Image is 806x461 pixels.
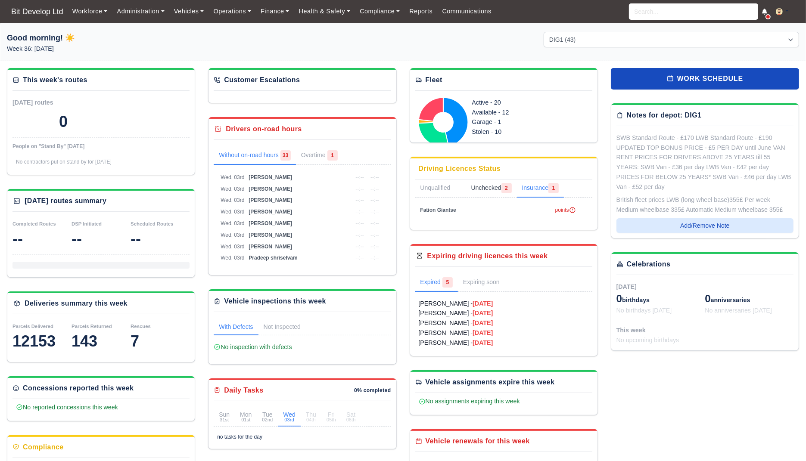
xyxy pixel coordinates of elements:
span: --:-- [370,255,379,261]
span: Fation Giantse [420,207,456,213]
div: Active - 20 [472,98,561,108]
span: --:-- [370,220,379,226]
span: No assignments expiring this week [419,398,520,405]
span: Wed, 03rd [221,197,244,203]
small: Parcels Returned [72,324,112,329]
a: [PERSON_NAME] -[DATE] [419,308,589,318]
a: Health & Safety [294,3,355,20]
div: Tue [262,411,273,422]
strong: [DATE] [473,339,493,346]
div: 12153 [12,333,72,350]
div: Thu [306,411,316,422]
strong: [DATE] [473,309,493,316]
span: Pradeep shriselvam [249,255,297,261]
div: birthdays [616,292,705,306]
div: Sun [219,411,230,422]
div: -- [72,230,131,248]
div: 143 [72,333,131,350]
small: Scheduled Routes [131,221,173,226]
span: 5 [442,277,453,288]
a: Vehicles [169,3,209,20]
div: -- [131,230,190,248]
a: Expired [415,274,458,292]
a: Finance [256,3,294,20]
a: Bit Develop Ltd [7,3,68,20]
div: Stolen - 10 [472,127,561,137]
span: --:-- [370,209,379,215]
div: Compliance [23,442,64,452]
a: [PERSON_NAME] -[DATE] [419,328,589,338]
a: [PERSON_NAME] -[DATE] [419,299,589,309]
small: DSP Initiated [72,221,102,226]
div: 7 [131,333,190,350]
span: No reported concessions this week [16,404,118,411]
span: 1 [548,183,559,193]
a: work schedule [611,68,799,90]
div: Expiring driving licences this week [427,251,548,261]
a: Compliance [355,3,405,20]
small: 06th [346,418,356,422]
span: [PERSON_NAME] [249,197,292,203]
div: Mon [240,411,252,422]
div: Celebrations [627,259,671,269]
span: Wed, 03rd [221,186,244,192]
div: Available - 12 [472,108,561,118]
div: Deliveries summary this week [25,298,128,309]
button: Add/Remove Note [616,218,794,233]
div: SWB Standard Route - £170 LWB Standard Route - £190 UPDATED TOP BONUS PRICE - £5 PER DAY until Ju... [616,133,794,192]
span: --:-- [370,197,379,203]
span: --:-- [370,186,379,192]
div: Drivers on-road hours [226,124,302,134]
span: Wed, 03rd [221,255,244,261]
div: Fri [327,411,336,422]
small: 01st [240,418,252,422]
div: [DATE] routes [12,98,101,108]
small: Completed Routes [12,221,56,226]
span: [PERSON_NAME] [249,244,292,250]
div: Concessions reported this week [23,383,134,393]
span: Wed, 03rd [221,209,244,215]
span: Wed, 03rd [221,174,244,180]
a: Without on-road hours [214,147,296,165]
span: This week [616,327,646,334]
span: --:-- [355,174,364,180]
span: --:-- [370,232,379,238]
span: --:-- [355,220,364,226]
div: Vehicle renewals for this week [426,436,530,446]
span: --:-- [355,186,364,192]
div: anniversaries [705,292,794,306]
div: Vehicle assignments expire this week [426,377,555,387]
input: Search... [629,3,758,20]
div: Sat [346,411,356,422]
strong: [DATE] [473,329,493,336]
span: [PERSON_NAME] [249,174,292,180]
a: Overtime [296,147,343,165]
a: Unqualified [415,179,466,198]
iframe: Chat Widget [763,420,806,461]
small: 05th [327,418,336,422]
div: Garage - 1 [472,117,561,127]
div: -- [12,230,72,248]
span: No birthdays [DATE] [616,307,672,314]
span: --:-- [355,209,364,215]
a: Administration [112,3,169,20]
strong: [DATE] [473,300,493,307]
span: [DATE] [616,283,637,290]
a: [PERSON_NAME] -[DATE] [419,338,589,348]
small: 04th [306,418,316,422]
div: This week's routes [23,75,87,85]
span: No inspection with defects [214,343,292,350]
div: British fleet prices LWB (long wheel base)355£ Per week Medium wheelbase 335£ Automatic Medium wh... [616,195,794,215]
a: Insurance [517,179,564,198]
span: No anniversaries [DATE] [705,307,772,314]
small: Parcels Delivered [12,324,53,329]
span: No upcoming birthdays [616,337,679,343]
small: 03rd [283,418,296,422]
div: Wed [283,411,296,422]
span: [PERSON_NAME] [249,186,292,192]
span: 2 [501,183,512,193]
div: 0% completed [354,387,391,394]
span: Wed, 03rd [221,244,244,250]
